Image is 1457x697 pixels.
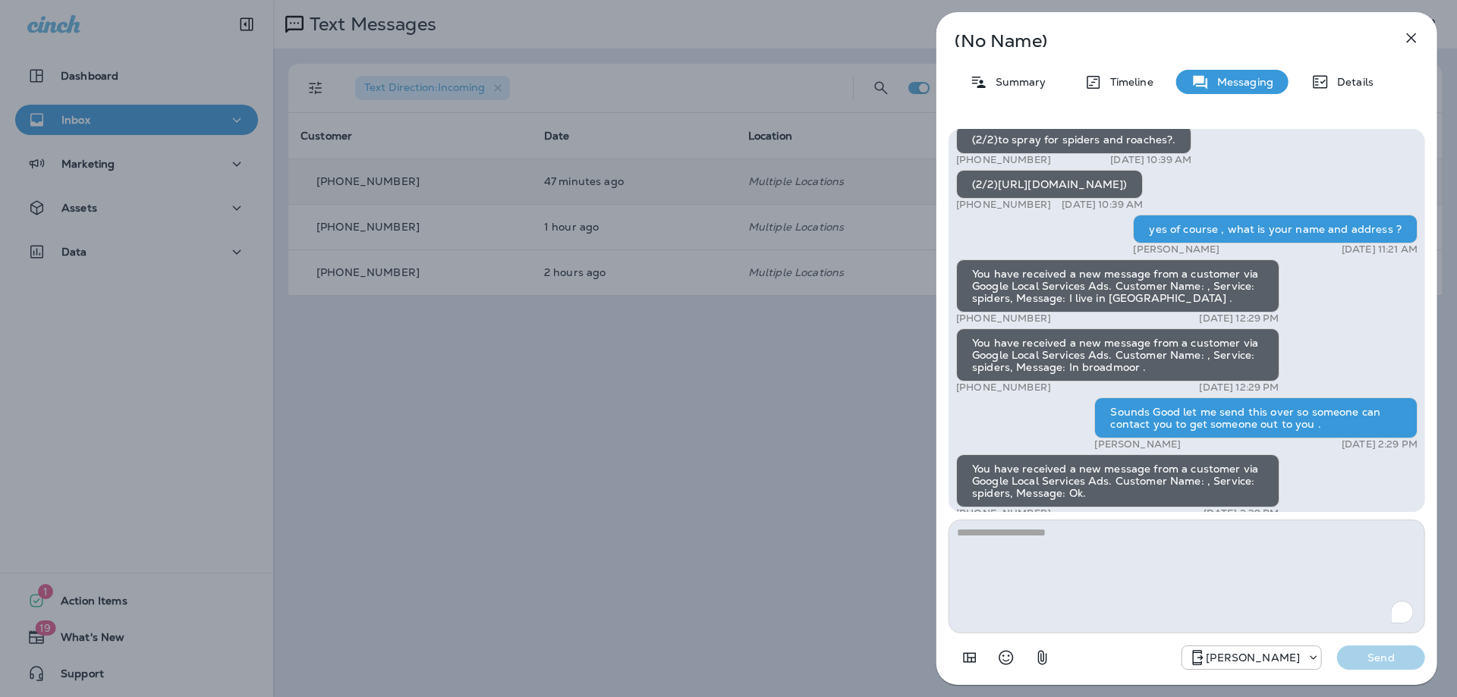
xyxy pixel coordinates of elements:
p: Summary [988,76,1046,88]
textarea: To enrich screen reader interactions, please activate Accessibility in Grammarly extension settings [949,520,1425,633]
p: [DATE] 10:39 AM [1110,154,1191,166]
p: [PHONE_NUMBER] [956,154,1051,166]
p: (No Name) [955,35,1369,47]
div: You have received a new message from a customer via Google Local Services Ads. Customer Name: , S... [956,328,1279,381]
p: [PERSON_NAME] [1094,438,1181,451]
p: Details [1330,76,1374,88]
p: [PHONE_NUMBER] [956,199,1051,211]
p: [DATE] 10:39 AM [1062,199,1143,211]
div: (2/2)[URL][DOMAIN_NAME]) [956,170,1143,199]
button: Select an emoji [991,642,1021,673]
p: [DATE] 2:39 PM [1203,507,1279,520]
button: Add in a premade template [955,642,985,673]
div: Sounds Good let me send this over so someone can contact you to get someone out to you . [1094,397,1418,438]
p: [DATE] 11:21 AM [1342,243,1418,256]
div: yes of course , what is your name and address ? [1133,215,1418,243]
p: [DATE] 12:29 PM [1199,312,1279,325]
div: You have received a new message from a customer via Google Local Services Ads. Customer Name: , S... [956,259,1279,312]
p: [PHONE_NUMBER] [956,381,1051,394]
p: [DATE] 12:29 PM [1199,381,1279,394]
div: You have received a new message from a customer via Google Local Services Ads. Customer Name: , S... [956,454,1279,507]
p: [PHONE_NUMBER] [956,312,1051,325]
p: [DATE] 2:29 PM [1342,438,1418,451]
p: [PERSON_NAME] [1133,243,1219,256]
div: +1 (770) 343-2465 [1182,648,1321,667]
p: Timeline [1103,76,1153,88]
p: Messaging [1210,76,1273,88]
p: [PHONE_NUMBER] [956,507,1051,520]
div: (2/2)to spray for spiders and roaches?. [956,125,1191,154]
p: [PERSON_NAME] [1206,651,1300,664]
